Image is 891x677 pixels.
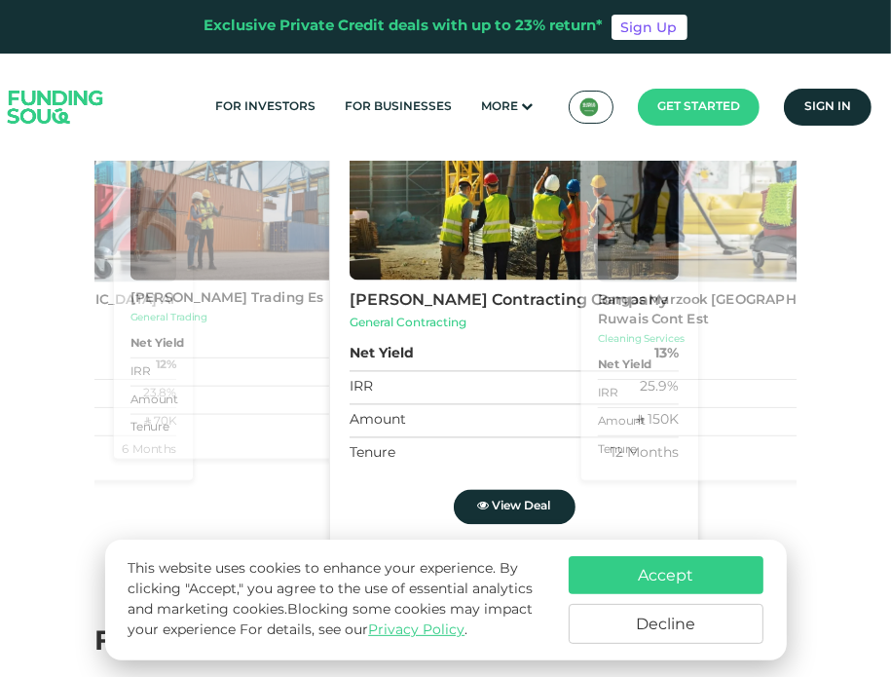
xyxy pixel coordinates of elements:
div: Amount [350,410,406,431]
img: Business Image [597,116,876,282]
span: Frequently Asked Questions [95,629,499,656]
div: Exclusive Private Credit deals with up to 23% return* [204,16,604,38]
div: [PERSON_NAME] Trading Es [130,288,409,308]
img: SA Flag [579,97,599,117]
strong: Net Yield [597,357,651,374]
span: Sign in [804,101,851,113]
div: Tenure [350,443,395,464]
div: Bargas Marzook [GEOGRAPHIC_DATA] Al Ruwais Cont Est [597,290,876,330]
div: [PERSON_NAME] Contracting Company [350,289,679,313]
span: View Deal [492,501,550,512]
a: For Investors [210,92,320,124]
a: For Businesses [340,92,457,124]
strong: Net Yield [130,334,184,352]
a: Sign in [784,89,872,126]
div: General Contracting [350,315,679,332]
div: IRR [350,377,373,397]
a: View Deal [453,489,575,524]
div: IRR [130,362,149,380]
div: IRR [597,385,616,402]
span: Blocking some cookies may impact your experience [128,603,533,637]
div: Cleaning Services [597,331,876,346]
div: Amount [597,412,645,430]
button: Decline [569,604,763,644]
span: More [481,101,518,113]
div: General Trading [130,310,409,324]
button: Accept [569,556,763,594]
a: Sign Up [612,15,687,40]
div: Tenure [597,440,636,458]
img: Business Image [350,85,679,280]
p: This website uses cookies to enhance your experience. By clicking "Accept," you agree to the use ... [128,559,548,641]
div: Tenure [130,419,168,436]
span: Get started [657,101,740,113]
strong: Net Yield [350,344,414,364]
span: For details, see our . [240,623,467,637]
a: Privacy Policy [368,623,464,637]
div: Amount [130,391,177,408]
img: Business Image [130,114,409,280]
